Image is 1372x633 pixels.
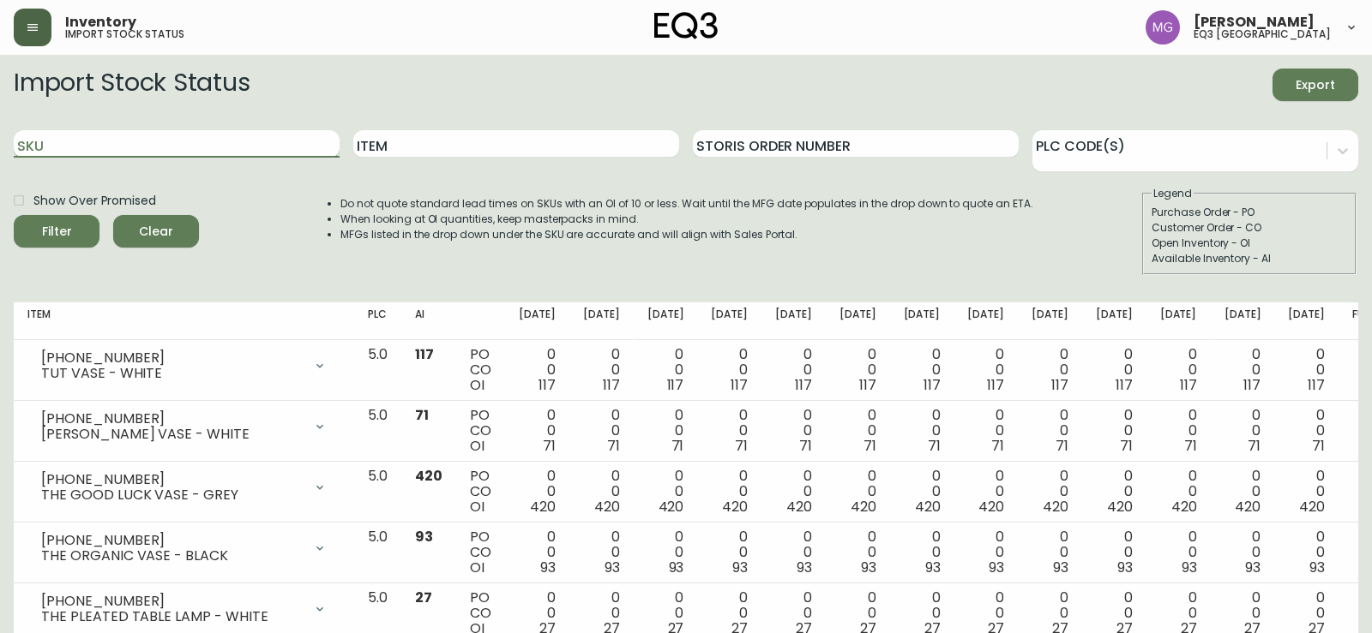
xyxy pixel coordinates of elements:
[797,558,812,577] span: 93
[41,594,303,609] div: [PHONE_NUMBER]
[722,497,748,517] span: 420
[987,375,1004,395] span: 117
[415,405,429,425] span: 71
[928,436,941,456] span: 71
[340,212,1033,227] li: When looking at OI quantities, keep masterpacks in mind.
[470,347,491,393] div: PO CO
[775,347,812,393] div: 0 0
[340,196,1033,212] li: Do not quote standard lead times on SKUs with an OI of 10 or less. Wait until the MFG date popula...
[989,558,1004,577] span: 93
[735,436,748,456] span: 71
[799,436,812,456] span: 71
[1171,497,1197,517] span: 420
[761,302,826,340] th: [DATE]
[1286,75,1345,96] span: Export
[14,69,250,101] h2: Import Stock Status
[41,609,303,624] div: THE PLEATED TABLE LAMP - WHITE
[41,533,303,548] div: [PHONE_NUMBER]
[519,347,556,393] div: 0 0
[1152,205,1347,220] div: Purchase Order - PO
[1273,69,1358,101] button: Export
[543,436,556,456] span: 71
[27,469,340,506] div: [PHONE_NUMBER]THE GOOD LUCK VASE - GREY
[991,436,1004,456] span: 71
[127,221,185,242] span: Clear
[1225,469,1261,515] div: 0 0
[1194,29,1331,39] h5: eq3 [GEOGRAPHIC_DATA]
[65,29,184,39] h5: import stock status
[415,344,434,364] span: 117
[967,408,1004,454] div: 0 0
[659,497,684,517] span: 420
[530,497,556,517] span: 420
[1182,558,1197,577] span: 93
[42,221,72,242] div: Filter
[826,302,890,340] th: [DATE]
[839,529,876,576] div: 0 0
[1245,558,1261,577] span: 93
[41,427,303,442] div: [PERSON_NAME] VASE - WHITE
[864,436,876,456] span: 71
[1152,251,1347,266] div: Available Inventory - AI
[786,497,812,517] span: 420
[354,302,401,340] th: PLC
[671,436,684,456] span: 71
[583,347,620,393] div: 0 0
[861,558,876,577] span: 93
[1056,436,1068,456] span: 71
[1225,347,1261,393] div: 0 0
[1308,375,1325,395] span: 117
[1312,436,1325,456] span: 71
[519,408,556,454] div: 0 0
[731,375,748,395] span: 117
[1051,375,1068,395] span: 117
[519,469,556,515] div: 0 0
[1146,302,1211,340] th: [DATE]
[1146,10,1180,45] img: de8837be2a95cd31bb7c9ae23fe16153
[904,529,941,576] div: 0 0
[1096,347,1133,393] div: 0 0
[113,215,199,248] button: Clear
[1032,529,1068,576] div: 0 0
[27,408,340,445] div: [PHONE_NUMBER][PERSON_NAME] VASE - WHITE
[697,302,761,340] th: [DATE]
[1032,408,1068,454] div: 0 0
[859,375,876,395] span: 117
[1288,529,1325,576] div: 0 0
[1211,302,1275,340] th: [DATE]
[647,469,684,515] div: 0 0
[647,408,684,454] div: 0 0
[1160,408,1197,454] div: 0 0
[41,548,303,564] div: THE ORGANIC VASE - BLACK
[1288,469,1325,515] div: 0 0
[1152,186,1194,201] legend: Legend
[415,588,432,607] span: 27
[1235,497,1261,517] span: 420
[915,497,941,517] span: 420
[33,192,156,210] span: Show Over Promised
[924,375,941,395] span: 117
[27,347,340,385] div: [PHONE_NUMBER]TUT VASE - WHITE
[775,469,812,515] div: 0 0
[1107,497,1133,517] span: 420
[978,497,1004,517] span: 420
[839,408,876,454] div: 0 0
[1243,375,1261,395] span: 117
[1053,558,1068,577] span: 93
[1309,558,1325,577] span: 93
[711,347,748,393] div: 0 0
[967,529,1004,576] div: 0 0
[65,15,136,29] span: Inventory
[41,350,303,366] div: [PHONE_NUMBER]
[1082,302,1146,340] th: [DATE]
[839,347,876,393] div: 0 0
[1096,469,1133,515] div: 0 0
[795,375,812,395] span: 117
[1117,558,1133,577] span: 93
[354,462,401,523] td: 5.0
[904,469,941,515] div: 0 0
[890,302,954,340] th: [DATE]
[603,375,620,395] span: 117
[1299,497,1325,517] span: 420
[470,408,491,454] div: PO CO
